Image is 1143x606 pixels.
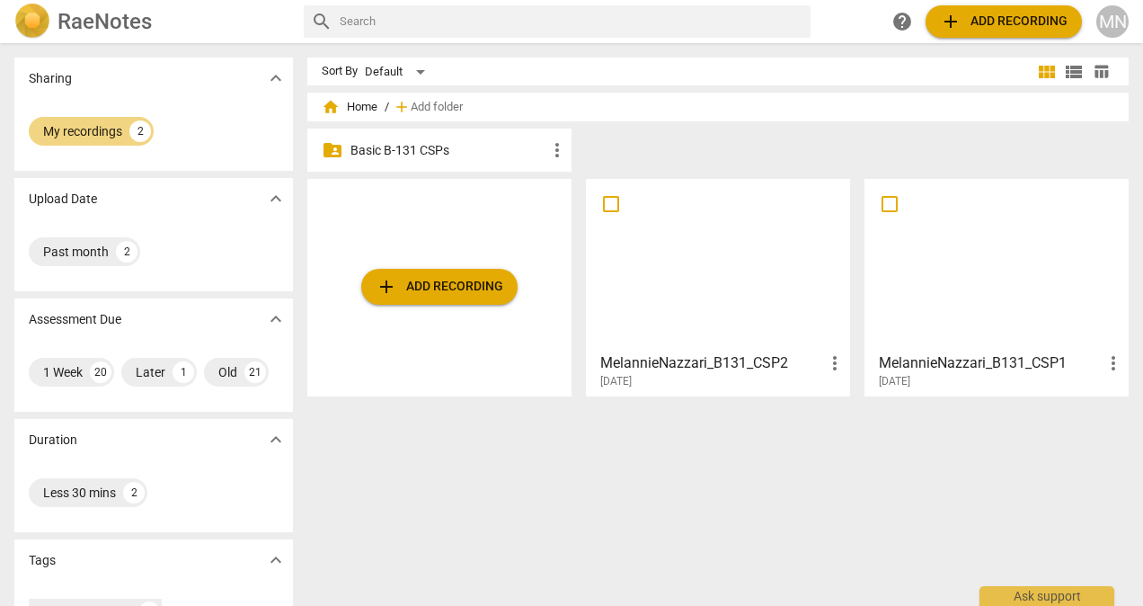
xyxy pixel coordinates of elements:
a: MelannieNazzari_B131_CSP1[DATE] [871,185,1122,388]
span: expand_more [265,188,287,209]
div: 1 Week [43,363,83,381]
span: more_vert [824,352,846,374]
span: view_module [1036,61,1058,83]
span: folder_shared [322,139,343,161]
div: 20 [90,361,111,383]
p: Upload Date [29,190,97,209]
span: expand_more [265,67,287,89]
img: Logo [14,4,50,40]
div: Default [365,58,431,86]
span: expand_more [265,429,287,450]
span: expand_more [265,549,287,571]
div: 1 [173,361,194,383]
button: Show more [262,65,289,92]
h2: RaeNotes [58,9,152,34]
div: Ask support [979,586,1114,606]
a: Help [886,5,918,38]
div: 2 [129,120,151,142]
a: LogoRaeNotes [14,4,289,40]
span: home [322,98,340,116]
span: add [393,98,411,116]
span: help [891,11,913,32]
button: Upload [926,5,1082,38]
button: Show more [262,426,289,453]
span: Add recording [376,276,503,298]
span: more_vert [1103,352,1124,374]
div: 2 [116,241,137,263]
button: MN [1096,5,1129,38]
span: [DATE] [879,374,910,389]
div: Less 30 mins [43,484,116,502]
span: more_vert [546,139,568,161]
div: Later [136,363,165,381]
div: 2 [123,482,145,504]
p: Sharing [29,69,72,88]
input: Search [340,7,803,36]
button: Tile view [1033,58,1060,85]
span: Add recording [940,11,1068,32]
div: Past month [43,243,109,261]
button: Show more [262,185,289,212]
span: Home [322,98,377,116]
p: Assessment Due [29,310,121,329]
p: Duration [29,431,77,450]
button: Upload [361,269,518,305]
p: Basic B-131 CSPs [350,141,546,160]
div: My recordings [43,122,122,140]
button: List view [1060,58,1087,85]
div: Sort By [322,65,358,78]
button: Show more [262,547,289,574]
button: Show more [262,306,289,333]
span: expand_more [265,308,287,330]
span: view_list [1063,61,1085,83]
span: Add folder [411,101,463,114]
h3: MelannieNazzari_B131_CSP1 [879,352,1103,374]
span: [DATE] [600,374,632,389]
h3: MelannieNazzari_B131_CSP2 [600,352,824,374]
div: Old [218,363,237,381]
span: search [311,11,332,32]
a: MelannieNazzari_B131_CSP2[DATE] [592,185,844,388]
span: table_chart [1093,63,1110,80]
div: 21 [244,361,266,383]
p: Tags [29,551,56,570]
span: add [940,11,961,32]
button: Table view [1087,58,1114,85]
span: / [385,101,389,114]
span: add [376,276,397,298]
